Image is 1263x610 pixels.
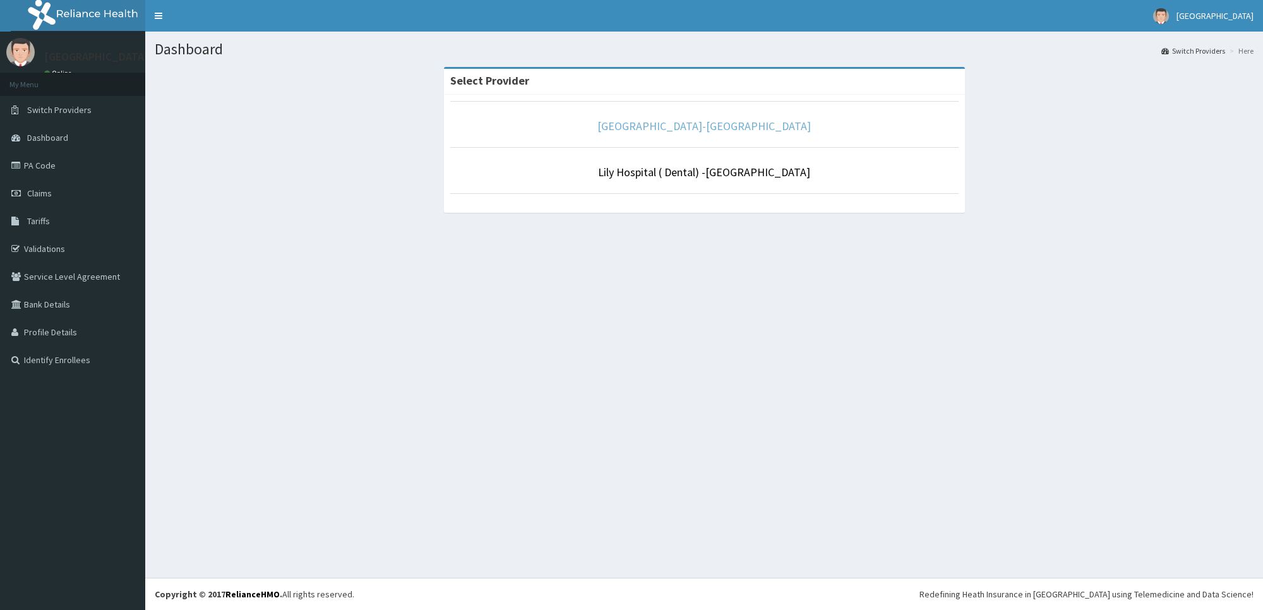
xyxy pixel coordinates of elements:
[145,578,1263,610] footer: All rights reserved.
[27,132,68,143] span: Dashboard
[1153,8,1169,24] img: User Image
[155,589,282,600] strong: Copyright © 2017 .
[225,589,280,600] a: RelianceHMO
[1161,45,1225,56] a: Switch Providers
[27,104,92,116] span: Switch Providers
[919,588,1254,601] div: Redefining Heath Insurance in [GEOGRAPHIC_DATA] using Telemedicine and Data Science!
[1226,45,1254,56] li: Here
[44,69,75,78] a: Online
[155,41,1254,57] h1: Dashboard
[450,73,529,88] strong: Select Provider
[44,51,148,63] p: [GEOGRAPHIC_DATA]
[27,215,50,227] span: Tariffs
[598,165,810,179] a: Lily Hospital ( Dental) -[GEOGRAPHIC_DATA]
[1176,10,1254,21] span: [GEOGRAPHIC_DATA]
[6,38,35,66] img: User Image
[597,119,811,133] a: [GEOGRAPHIC_DATA]-[GEOGRAPHIC_DATA]
[27,188,52,199] span: Claims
